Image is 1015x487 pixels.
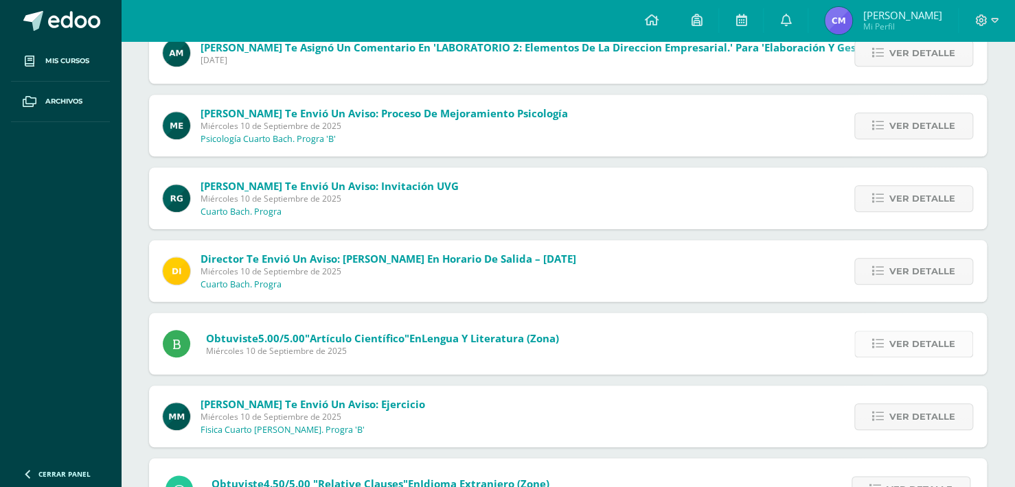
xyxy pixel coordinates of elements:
[201,425,365,436] p: Fisica Cuarto [PERSON_NAME]. Progra 'B'
[163,39,190,67] img: 6e92675d869eb295716253c72d38e6e7.png
[201,411,425,423] span: Miércoles 10 de Septiembre de 2025
[201,265,576,277] span: Miércoles 10 de Septiembre de 2025
[163,112,190,139] img: e5319dee200a4f57f0a5ff00aaca67bb.png
[163,257,190,285] img: f0b35651ae50ff9c693c4cbd3f40c4bb.png
[889,331,955,357] span: Ver detalle
[206,345,559,357] span: Miércoles 10 de Septiembre de 2025
[889,113,955,139] span: Ver detalle
[38,469,91,479] span: Cerrar panel
[825,7,852,34] img: 31110b556a0ad989de90ac589cc8d141.png
[305,331,409,345] span: "Artículo científico"
[201,54,950,66] span: [DATE]
[863,21,942,32] span: Mi Perfil
[889,186,955,211] span: Ver detalle
[863,8,942,22] span: [PERSON_NAME]
[206,331,559,345] span: Obtuviste en
[11,41,110,82] a: Mis cursos
[163,185,190,212] img: 24ef3269677dd7dd963c57b86ff4a022.png
[201,106,568,120] span: [PERSON_NAME] te envió un aviso: Proceso de mejoramiento Psicología
[201,252,576,265] span: Director te envió un aviso: [PERSON_NAME] en horario de salida – [DATE]
[11,82,110,122] a: Archivos
[422,331,559,345] span: Lengua y Literatura (Zona)
[201,179,459,193] span: [PERSON_NAME] te envió un aviso: Invitación UVG
[201,120,568,132] span: Miércoles 10 de Septiembre de 2025
[45,56,89,67] span: Mis cursos
[889,40,955,66] span: Ver detalle
[201,40,950,54] span: [PERSON_NAME] te asignó un comentario en 'LABORATORIO 2: Elementos de la direccion empresarial.' ...
[201,279,282,290] p: Cuarto Bach. Progra
[258,331,305,345] span: 5.00/5.00
[45,96,82,107] span: Archivos
[201,397,425,411] span: [PERSON_NAME] te envió un aviso: Ejercicio
[889,404,955,429] span: Ver detalle
[201,193,459,204] span: Miércoles 10 de Septiembre de 2025
[889,259,955,284] span: Ver detalle
[201,206,282,217] p: Cuarto Bach. Progra
[201,134,336,145] p: Psicología Cuarto Bach. Progra 'B'
[163,403,190,430] img: ea0e1a9c59ed4b58333b589e14889882.png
